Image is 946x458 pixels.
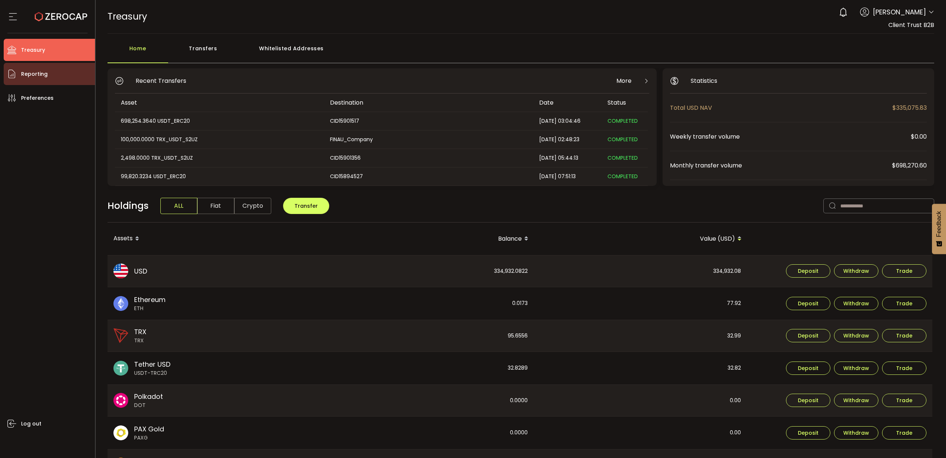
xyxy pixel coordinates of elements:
[321,385,534,417] div: 0.0000
[115,154,323,162] div: 2,498.0000 TRX_USDT_S2UZ
[113,393,128,408] img: dot_portfolio.svg
[234,198,271,214] span: Crypto
[533,172,602,181] div: [DATE] 07:51:13
[843,268,869,274] span: Withdraw
[798,268,819,274] span: Deposit
[896,430,912,435] span: Trade
[786,297,830,310] button: Deposit
[882,329,926,342] button: Trade
[882,297,926,310] button: Trade
[834,329,878,342] button: Withdraw
[798,398,819,403] span: Deposit
[534,233,748,245] div: Value (USD)
[21,418,41,429] span: Log out
[873,7,926,17] span: [PERSON_NAME]
[843,301,869,306] span: Withdraw
[108,41,168,63] div: Home
[134,295,166,305] span: Ethereum
[608,136,638,143] span: COMPLETED
[113,264,128,278] img: usd_portfolio.svg
[533,135,602,144] div: [DATE] 02:48:23
[834,362,878,375] button: Withdraw
[115,135,323,144] div: 100,000.0000 TRX_USDT_S2UZ
[798,333,819,338] span: Deposit
[909,423,946,458] iframe: Chat Widget
[238,41,345,63] div: Whitelisted Addresses
[843,366,869,371] span: Withdraw
[108,10,147,23] span: Treasury
[321,417,534,449] div: 0.0000
[798,430,819,435] span: Deposit
[936,211,942,237] span: Feedback
[882,394,926,407] button: Trade
[786,426,830,440] button: Deposit
[798,366,819,371] span: Deposit
[786,329,830,342] button: Deposit
[608,173,638,180] span: COMPLETED
[834,264,878,278] button: Withdraw
[108,233,321,245] div: Assets
[134,266,147,276] span: USD
[670,103,892,112] span: Total USD NAV
[21,93,54,104] span: Preferences
[321,287,534,320] div: 0.0173
[136,76,186,85] span: Recent Transfers
[896,268,912,274] span: Trade
[134,337,146,345] span: TRX
[896,301,912,306] span: Trade
[888,21,934,29] span: Client Trust B2B
[691,76,717,85] span: Statistics
[843,398,869,403] span: Withdraw
[134,327,146,337] span: TRX
[533,117,602,125] div: [DATE] 03:04:46
[534,255,747,287] div: 334,932.08
[321,233,534,245] div: Balance
[115,98,324,107] div: Asset
[533,154,602,162] div: [DATE] 05:44:13
[324,98,533,107] div: Destination
[892,161,927,170] span: $698,270.60
[324,154,532,162] div: CID15901356
[834,297,878,310] button: Withdraw
[670,132,911,141] span: Weekly transfer volume
[882,362,926,375] button: Trade
[786,394,830,407] button: Deposit
[534,417,747,449] div: 0.00
[321,352,534,384] div: 32.8289
[534,352,747,384] div: 32.82
[134,401,163,409] span: DOT
[882,264,926,278] button: Trade
[134,434,164,442] span: PAXG
[533,98,602,107] div: Date
[113,296,128,311] img: eth_portfolio.svg
[134,359,170,369] span: Tether USD
[283,198,329,214] button: Transfer
[882,426,926,440] button: Trade
[197,198,234,214] span: Fiat
[113,328,128,343] img: trx_portfolio.png
[108,199,149,213] span: Holdings
[21,45,45,55] span: Treasury
[324,117,532,125] div: CID15901517
[892,103,927,112] span: $335,075.83
[932,204,946,254] button: Feedback - Show survey
[786,264,830,278] button: Deposit
[21,69,48,79] span: Reporting
[134,391,163,401] span: Polkadot
[134,369,170,377] span: USDT-TRC20
[834,426,878,440] button: Withdraw
[134,305,166,312] span: ETH
[608,117,638,125] span: COMPLETED
[113,361,128,376] img: usdt_portfolio.svg
[896,333,912,338] span: Trade
[160,198,197,214] span: ALL
[534,287,747,320] div: 77.92
[798,301,819,306] span: Deposit
[113,425,128,440] img: paxg_portfolio.svg
[670,161,892,170] span: Monthly transfer volume
[134,424,164,434] span: PAX Gold
[321,320,534,352] div: 95.6556
[843,430,869,435] span: Withdraw
[321,255,534,287] div: 334,932.0822
[295,202,318,210] span: Transfer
